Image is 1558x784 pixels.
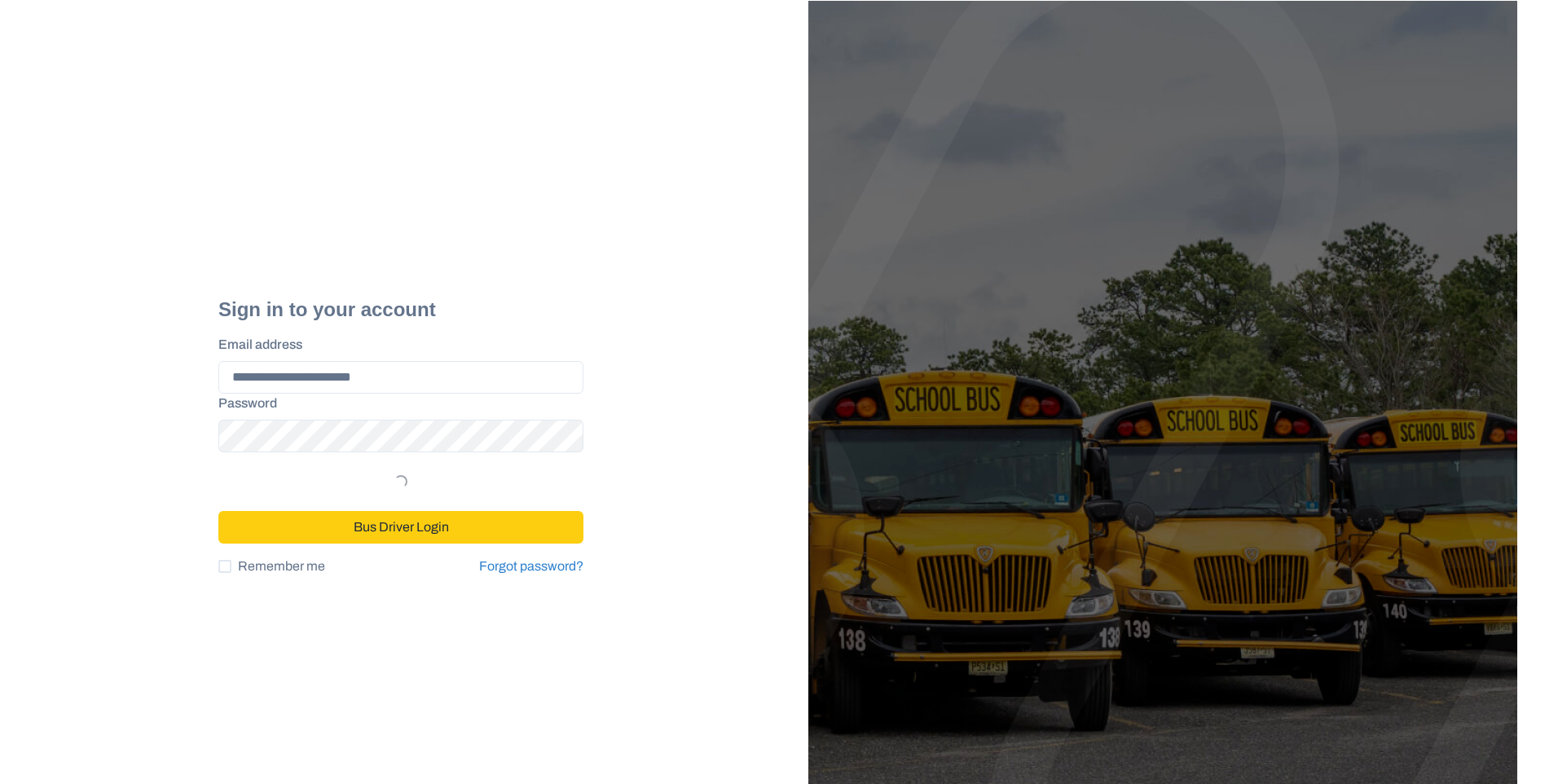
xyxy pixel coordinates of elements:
a: Forgot password? [479,559,583,573]
a: Forgot password? [479,557,583,576]
span: Remember me [238,557,325,576]
h2: Sign in to your account [218,298,583,322]
label: Email address [218,335,574,355]
label: Password [218,394,574,413]
a: Bus Driver Login [218,513,583,526]
button: Bus Driver Login [218,511,583,544]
